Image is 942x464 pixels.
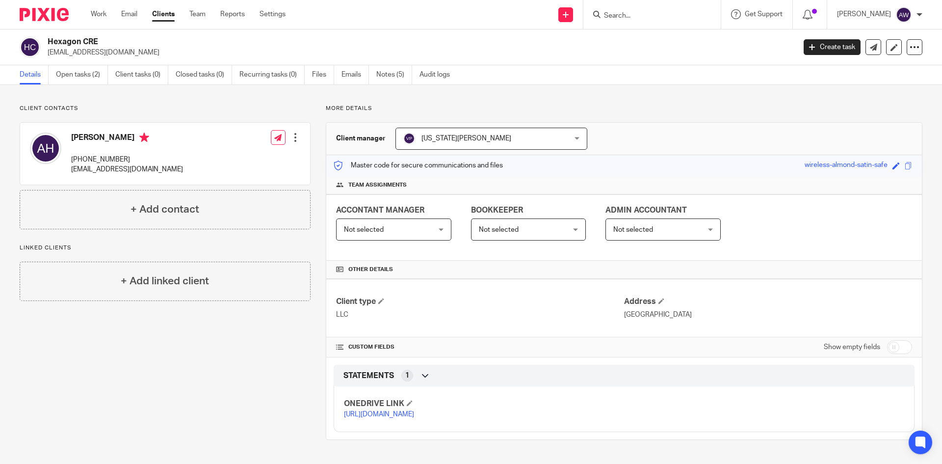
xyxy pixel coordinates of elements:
[56,65,108,84] a: Open tasks (2)
[403,133,415,144] img: svg%3E
[152,9,175,19] a: Clients
[115,65,168,84] a: Client tasks (0)
[804,39,861,55] a: Create task
[624,297,912,307] h4: Address
[348,181,407,189] span: Team assignments
[20,244,311,252] p: Linked clients
[336,297,624,307] h4: Client type
[336,310,624,320] p: LLC
[336,134,386,143] h3: Client manager
[71,133,183,145] h4: [PERSON_NAME]
[344,399,624,409] h4: ONEDRIVE LINK
[91,9,106,19] a: Work
[131,202,199,217] h4: + Add contact
[20,65,49,84] a: Details
[20,37,40,57] img: svg%3E
[603,12,691,21] input: Search
[139,133,149,142] i: Primary
[121,273,209,289] h4: + Add linked client
[189,9,206,19] a: Team
[376,65,412,84] a: Notes (5)
[336,343,624,351] h4: CUSTOM FIELDS
[48,48,789,57] p: [EMAIL_ADDRESS][DOMAIN_NAME]
[260,9,286,19] a: Settings
[896,7,912,23] img: svg%3E
[48,37,641,47] h2: Hexagon CRE
[348,266,393,273] span: Other details
[312,65,334,84] a: Files
[220,9,245,19] a: Reports
[605,206,687,214] span: ADMIN ACCOUNTANT
[20,8,69,21] img: Pixie
[805,160,888,171] div: wireless-almond-satin-safe
[341,65,369,84] a: Emails
[326,105,922,112] p: More details
[239,65,305,84] a: Recurring tasks (0)
[121,9,137,19] a: Email
[421,135,511,142] span: [US_STATE][PERSON_NAME]
[344,411,414,418] a: [URL][DOMAIN_NAME]
[419,65,457,84] a: Audit logs
[334,161,503,170] p: Master code for secure communications and files
[745,11,783,18] span: Get Support
[71,155,183,164] p: [PHONE_NUMBER]
[624,310,912,320] p: [GEOGRAPHIC_DATA]
[471,206,523,214] span: BOOKKEEPER
[30,133,61,164] img: svg%3E
[837,9,891,19] p: [PERSON_NAME]
[20,105,311,112] p: Client contacts
[343,371,394,381] span: STATEMENTS
[405,371,409,381] span: 1
[176,65,232,84] a: Closed tasks (0)
[479,226,519,233] span: Not selected
[344,226,384,233] span: Not selected
[336,206,424,214] span: ACCONTANT MANAGER
[71,164,183,174] p: [EMAIL_ADDRESS][DOMAIN_NAME]
[613,226,653,233] span: Not selected
[824,342,880,352] label: Show empty fields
